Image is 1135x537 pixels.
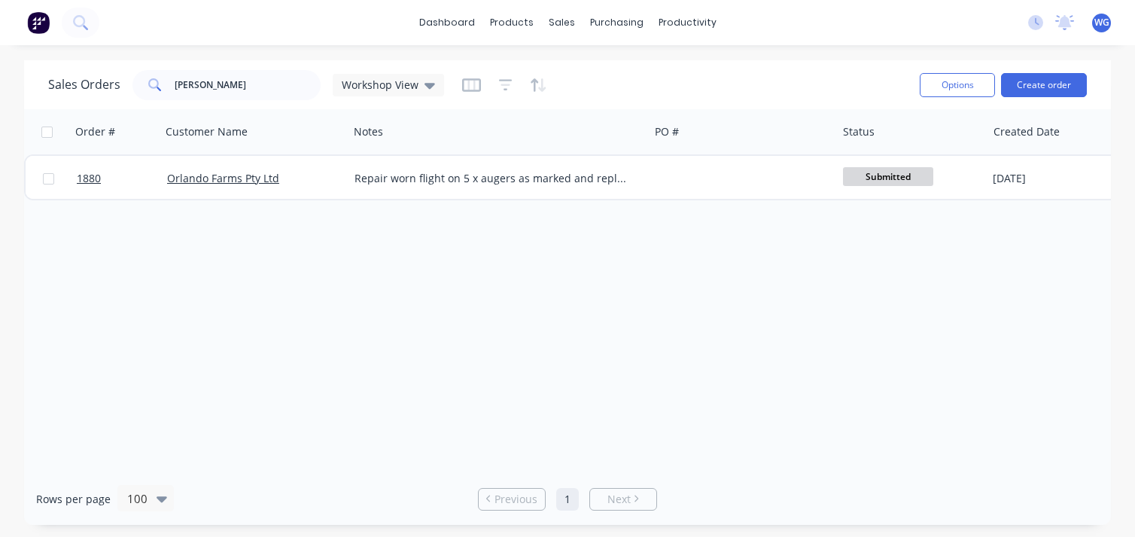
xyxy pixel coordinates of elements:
[166,124,248,139] div: Customer Name
[36,492,111,507] span: Rows per page
[342,77,418,93] span: Workshop View
[482,11,541,34] div: products
[994,124,1060,139] div: Created Date
[494,492,537,507] span: Previous
[479,492,545,507] a: Previous page
[607,492,631,507] span: Next
[583,11,651,34] div: purchasing
[27,11,50,34] img: Factory
[354,171,628,186] div: Repair worn flight on 5 x augers as marked and replace worn ends
[920,73,995,97] button: Options
[556,488,579,511] a: Page 1 is your current page
[175,70,321,100] input: Search...
[843,124,875,139] div: Status
[1001,73,1087,97] button: Create order
[412,11,482,34] a: dashboard
[541,11,583,34] div: sales
[77,156,167,201] a: 1880
[77,171,101,186] span: 1880
[167,171,279,185] a: Orlando Farms Pty Ltd
[655,124,679,139] div: PO #
[75,124,115,139] div: Order #
[48,78,120,92] h1: Sales Orders
[354,124,383,139] div: Notes
[843,167,933,186] span: Submitted
[993,171,1105,186] div: [DATE]
[472,488,663,511] ul: Pagination
[651,11,724,34] div: productivity
[590,492,656,507] a: Next page
[1094,16,1109,29] span: WG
